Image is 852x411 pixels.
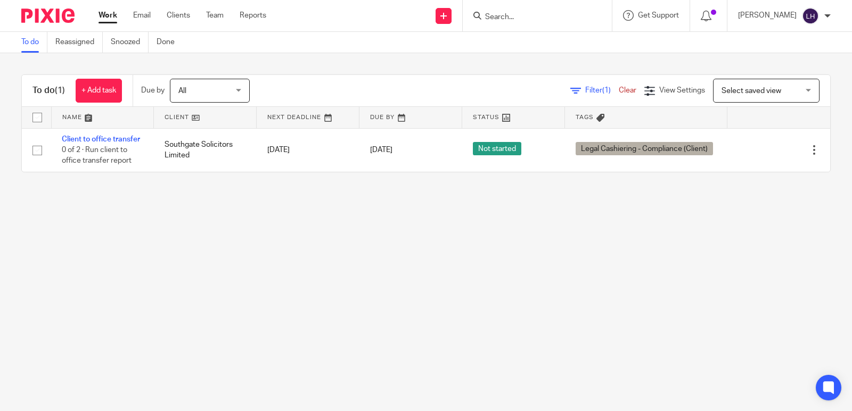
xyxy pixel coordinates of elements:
[21,9,75,23] img: Pixie
[240,10,266,21] a: Reports
[55,86,65,95] span: (1)
[111,32,149,53] a: Snoozed
[178,87,186,95] span: All
[473,142,521,155] span: Not started
[62,146,132,165] span: 0 of 2 · Run client to office transfer report
[576,142,713,155] span: Legal Cashiering - Compliance (Client)
[585,87,619,94] span: Filter
[206,10,224,21] a: Team
[99,10,117,21] a: Work
[141,85,165,96] p: Due by
[802,7,819,24] img: svg%3E
[638,12,679,19] span: Get Support
[619,87,636,94] a: Clear
[62,136,140,143] a: Client to office transfer
[76,79,122,103] a: + Add task
[602,87,611,94] span: (1)
[370,146,392,154] span: [DATE]
[738,10,797,21] p: [PERSON_NAME]
[133,10,151,21] a: Email
[21,32,47,53] a: To do
[55,32,103,53] a: Reassigned
[257,128,359,172] td: [DATE]
[167,10,190,21] a: Clients
[154,128,257,172] td: Southgate Solicitors Limited
[722,87,781,95] span: Select saved view
[484,13,580,22] input: Search
[659,87,705,94] span: View Settings
[576,114,594,120] span: Tags
[32,85,65,96] h1: To do
[157,32,183,53] a: Done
